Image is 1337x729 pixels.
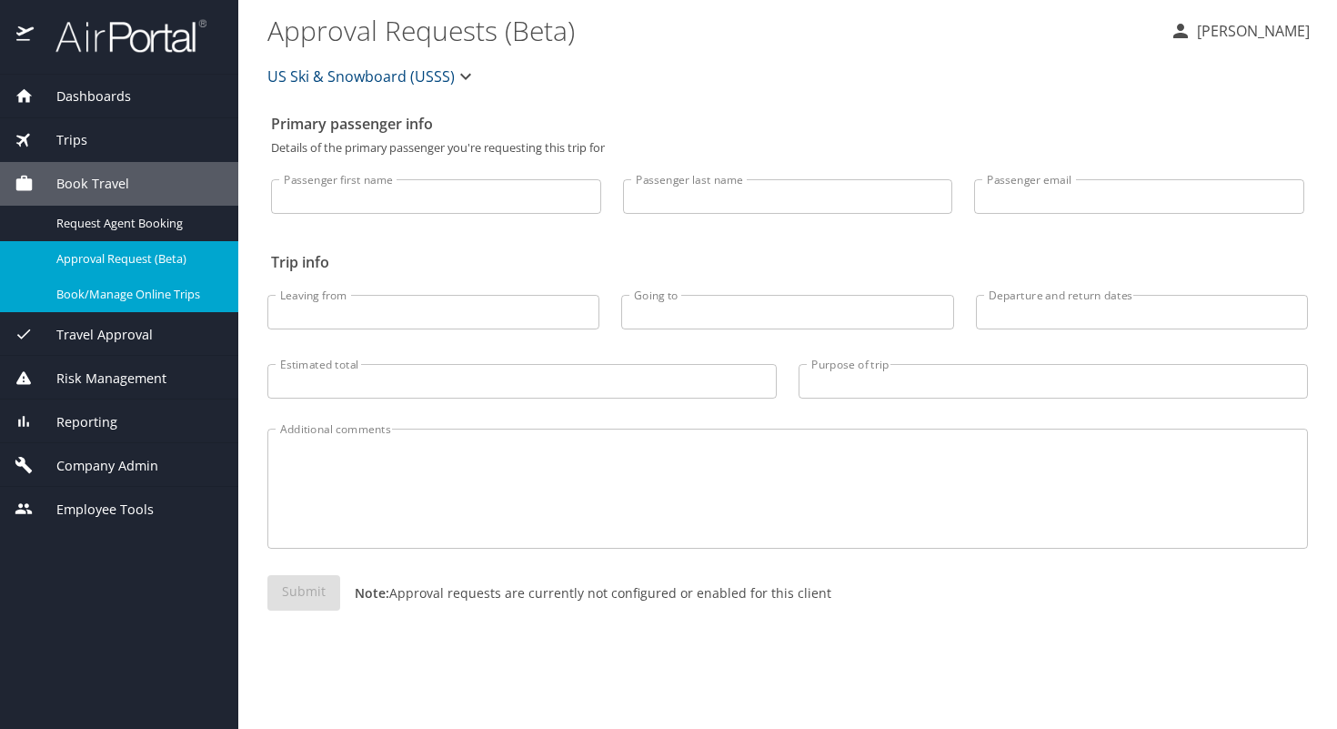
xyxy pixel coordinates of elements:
button: [PERSON_NAME] [1162,15,1317,47]
span: Risk Management [34,369,166,389]
span: Request Agent Booking [56,215,216,232]
img: icon-airportal.png [16,18,35,54]
img: airportal-logo.png [35,18,206,54]
p: Approval requests are currently not configured or enabled for this client [340,583,831,602]
span: Reporting [34,412,117,432]
p: [PERSON_NAME] [1191,20,1310,42]
span: Book Travel [34,174,129,194]
h2: Primary passenger info [271,109,1304,138]
h2: Trip info [271,248,1304,277]
p: Details of the primary passenger you're requesting this trip for [271,142,1304,154]
span: Travel Approval [34,325,153,345]
span: Book/Manage Online Trips [56,286,216,303]
span: Employee Tools [34,500,154,520]
span: Dashboards [34,86,131,106]
span: Trips [34,130,87,150]
span: Approval Request (Beta) [56,250,216,268]
h1: Approval Requests (Beta) [267,2,1155,58]
span: US Ski & Snowboard (USSS) [267,64,455,89]
span: Company Admin [34,456,158,476]
button: US Ski & Snowboard (USSS) [260,58,484,95]
strong: Note: [355,584,389,602]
